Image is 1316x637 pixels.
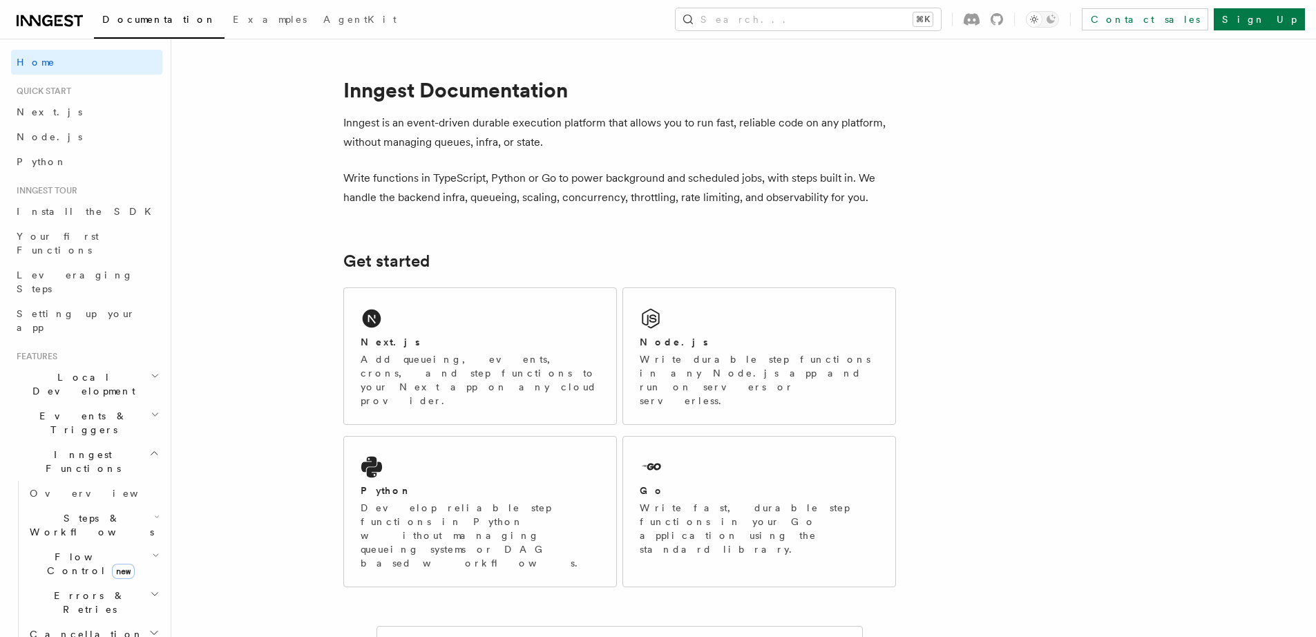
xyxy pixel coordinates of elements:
[640,352,879,408] p: Write durable step functions in any Node.js app and run on servers or serverless.
[640,335,708,349] h2: Node.js
[30,488,172,499] span: Overview
[24,481,162,506] a: Overview
[343,251,430,271] a: Get started
[361,335,420,349] h2: Next.js
[17,269,133,294] span: Leveraging Steps
[622,436,896,587] a: GoWrite fast, durable step functions in your Go application using the standard library.
[1082,8,1208,30] a: Contact sales
[24,511,154,539] span: Steps & Workflows
[102,14,216,25] span: Documentation
[17,131,82,142] span: Node.js
[11,263,162,301] a: Leveraging Steps
[323,14,397,25] span: AgentKit
[17,55,55,69] span: Home
[11,124,162,149] a: Node.js
[11,86,71,97] span: Quick start
[17,156,67,167] span: Python
[343,287,617,425] a: Next.jsAdd queueing, events, crons, and step functions to your Next app on any cloud provider.
[343,77,896,102] h1: Inngest Documentation
[225,4,315,37] a: Examples
[11,403,162,442] button: Events & Triggers
[361,501,600,570] p: Develop reliable step functions in Python without managing queueing systems or DAG based workflows.
[24,583,162,622] button: Errors & Retries
[343,113,896,152] p: Inngest is an event-driven durable execution platform that allows you to run fast, reliable code ...
[11,185,77,196] span: Inngest tour
[11,99,162,124] a: Next.js
[233,14,307,25] span: Examples
[676,8,941,30] button: Search...⌘K
[11,409,151,437] span: Events & Triggers
[11,149,162,174] a: Python
[11,370,151,398] span: Local Development
[11,442,162,481] button: Inngest Functions
[112,564,135,579] span: new
[361,352,600,408] p: Add queueing, events, crons, and step functions to your Next app on any cloud provider.
[17,206,160,217] span: Install the SDK
[24,550,152,578] span: Flow Control
[343,436,617,587] a: PythonDevelop reliable step functions in Python without managing queueing systems or DAG based wo...
[24,506,162,544] button: Steps & Workflows
[11,448,149,475] span: Inngest Functions
[94,4,225,39] a: Documentation
[11,301,162,340] a: Setting up your app
[1026,11,1059,28] button: Toggle dark mode
[640,484,665,497] h2: Go
[11,351,57,362] span: Features
[361,484,412,497] h2: Python
[24,544,162,583] button: Flow Controlnew
[11,199,162,224] a: Install the SDK
[640,501,879,556] p: Write fast, durable step functions in your Go application using the standard library.
[17,308,135,333] span: Setting up your app
[343,169,896,207] p: Write functions in TypeScript, Python or Go to power background and scheduled jobs, with steps bu...
[24,589,150,616] span: Errors & Retries
[11,224,162,263] a: Your first Functions
[17,231,99,256] span: Your first Functions
[11,365,162,403] button: Local Development
[315,4,405,37] a: AgentKit
[17,106,82,117] span: Next.js
[622,287,896,425] a: Node.jsWrite durable step functions in any Node.js app and run on servers or serverless.
[913,12,933,26] kbd: ⌘K
[1214,8,1305,30] a: Sign Up
[11,50,162,75] a: Home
